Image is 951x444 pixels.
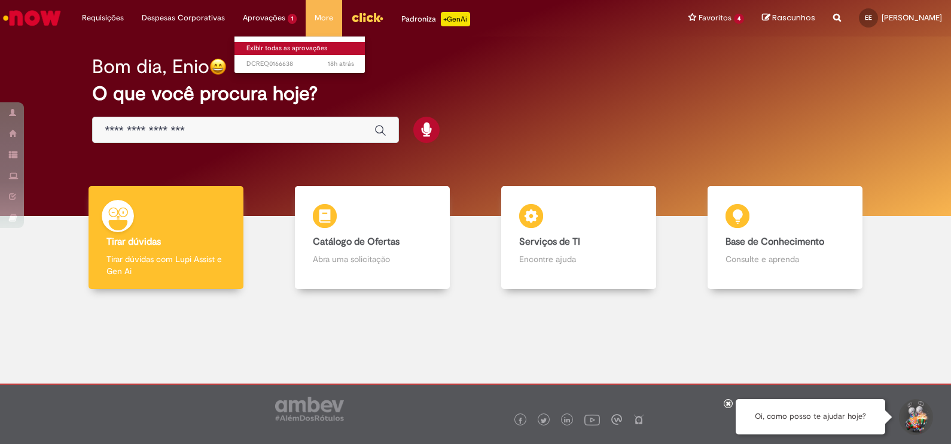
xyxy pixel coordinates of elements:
[288,14,297,24] span: 1
[328,59,354,68] time: 28/08/2025 14:52:14
[441,12,470,26] p: +GenAi
[243,12,285,24] span: Aprovações
[584,412,600,427] img: logo_footer_youtube.png
[734,14,744,24] span: 4
[106,253,226,277] p: Tirar dúvidas com Lupi Assist e Gen Ai
[726,236,824,248] b: Base de Conhecimento
[564,417,570,424] img: logo_footer_linkedin.png
[234,36,365,74] ul: Aprovações
[517,418,523,424] img: logo_footer_facebook.png
[1,6,63,30] img: ServiceNow
[726,253,845,265] p: Consulte e aprenda
[541,418,547,424] img: logo_footer_twitter.png
[682,186,888,290] a: Base de Conhecimento Consulte e aprenda
[633,414,644,425] img: logo_footer_naosei.png
[269,186,475,290] a: Catálogo de Ofertas Abra uma solicitação
[234,57,366,71] a: Aberto DCREQ0166638 :
[519,253,639,265] p: Encontre ajuda
[234,42,366,55] a: Exibir todas as aprovações
[92,56,209,77] h2: Bom dia, Enio
[736,399,885,434] div: Oi, como posso te ajudar hoje?
[142,12,225,24] span: Despesas Corporativas
[82,12,124,24] span: Requisições
[772,12,815,23] span: Rascunhos
[351,8,383,26] img: click_logo_yellow_360x200.png
[882,13,942,23] span: [PERSON_NAME]
[519,236,580,248] b: Serviços de TI
[328,59,354,68] span: 18h atrás
[315,12,333,24] span: More
[699,12,731,24] span: Favoritos
[475,186,682,290] a: Serviços de TI Encontre ajuda
[401,12,470,26] div: Padroniza
[275,397,344,421] img: logo_footer_ambev_rotulo_gray.png
[611,414,622,425] img: logo_footer_workplace.png
[865,14,872,22] span: EE
[897,399,933,435] button: Iniciar Conversa de Suporte
[106,236,161,248] b: Tirar dúvidas
[63,186,269,290] a: Tirar dúvidas Tirar dúvidas com Lupi Assist e Gen Ai
[762,13,815,24] a: Rascunhos
[313,236,400,248] b: Catálogo de Ofertas
[209,58,227,75] img: happy-face.png
[246,59,354,69] span: DCREQ0166638
[92,83,858,104] h2: O que você procura hoje?
[313,253,432,265] p: Abra uma solicitação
